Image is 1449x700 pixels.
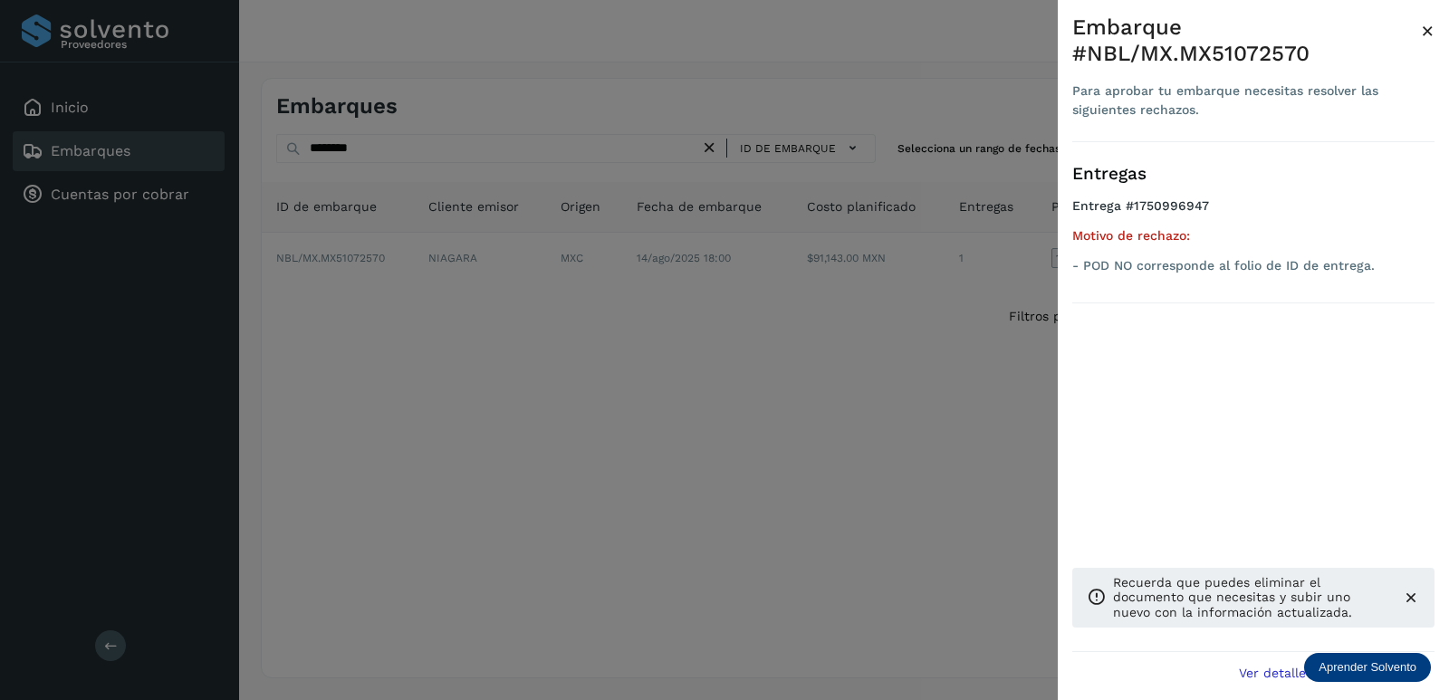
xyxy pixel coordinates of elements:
h3: Entregas [1072,164,1435,185]
button: Ver detalle de embarque [1228,652,1435,693]
div: Embarque #NBL/MX.MX51072570 [1072,14,1421,67]
div: Aprender Solvento [1304,653,1431,682]
span: × [1421,18,1435,43]
p: Recuerda que puedes eliminar el documento que necesitas y subir uno nuevo con la información actu... [1113,575,1387,620]
h5: Motivo de rechazo: [1072,228,1435,244]
p: - POD NO corresponde al folio de ID de entrega. [1072,258,1435,273]
p: Aprender Solvento [1319,660,1416,675]
span: Ver detalle de embarque [1239,666,1394,679]
button: Close [1421,14,1435,47]
div: Para aprobar tu embarque necesitas resolver las siguientes rechazos. [1072,82,1421,120]
h4: Entrega #1750996947 [1072,198,1435,228]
